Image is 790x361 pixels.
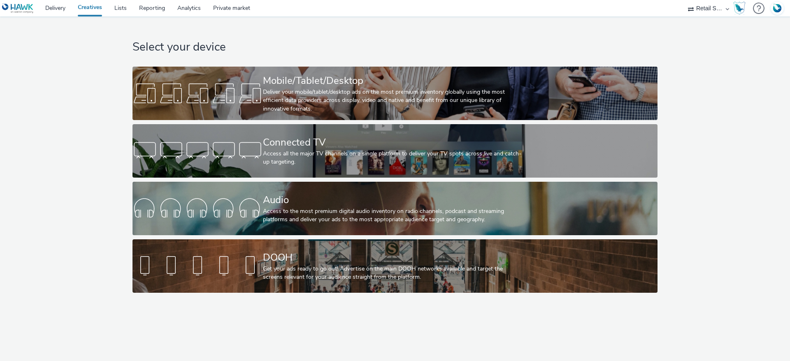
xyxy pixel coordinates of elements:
a: Mobile/Tablet/DesktopDeliver your mobile/tablet/desktop ads on the most premium inventory globall... [132,67,657,120]
img: Account FR [771,2,783,14]
div: Access to the most premium digital audio inventory on radio channels, podcast and streaming platf... [263,207,524,224]
div: Deliver your mobile/tablet/desktop ads on the most premium inventory globally using the most effi... [263,88,524,113]
img: Hawk Academy [733,2,746,15]
div: Audio [263,193,524,207]
div: Mobile/Tablet/Desktop [263,74,524,88]
a: Hawk Academy [733,2,749,15]
div: DOOH [263,250,524,265]
a: AudioAccess to the most premium digital audio inventory on radio channels, podcast and streaming ... [132,182,657,235]
img: undefined Logo [2,3,34,14]
div: Connected TV [263,135,524,150]
h1: Select your device [132,39,657,55]
a: Connected TVAccess all the major TV channels on a single platform to deliver your TV spots across... [132,124,657,178]
div: Get your ads ready to go out! Advertise on the main DOOH networks available and target the screen... [263,265,524,282]
div: Access all the major TV channels on a single platform to deliver your TV spots across live and ca... [263,150,524,167]
a: DOOHGet your ads ready to go out! Advertise on the main DOOH networks available and target the sc... [132,239,657,293]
